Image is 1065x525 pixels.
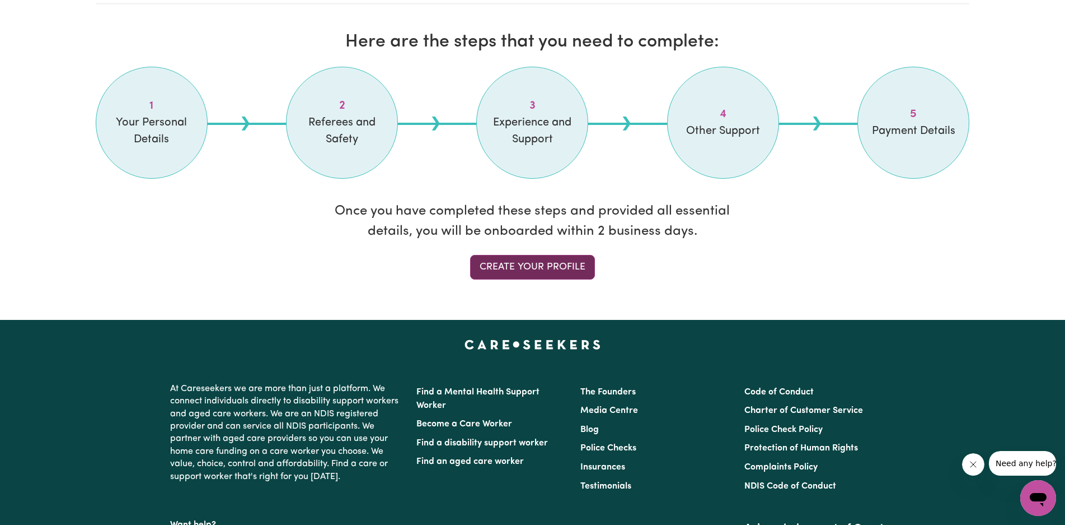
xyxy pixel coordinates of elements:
iframe: Button to launch messaging window [1020,480,1056,516]
span: Step 1 [110,97,194,114]
a: The Founders [580,388,636,397]
a: Protection of Human Rights [744,444,858,453]
a: Insurances [580,463,625,472]
a: Police Check Policy [744,425,823,434]
span: Step 2 [300,97,384,114]
iframe: Message from company [989,451,1056,476]
span: Other Support [681,123,765,140]
span: Need any help? [7,8,68,17]
p: Once you have completed these steps and provided all essential details, you will be onboarded wit... [317,201,748,241]
a: Media Centre [580,406,638,415]
span: Experience and Support [490,114,574,148]
span: Your Personal Details [110,114,194,148]
span: Step 3 [490,97,574,114]
a: Police Checks [580,444,636,453]
a: Charter of Customer Service [744,406,863,415]
iframe: Close message [962,453,984,476]
a: Find an aged care worker [416,457,524,466]
span: Step 5 [871,106,955,123]
a: Blog [580,425,599,434]
a: Careseekers home page [465,340,600,349]
h2: Here are the steps that you need to complete: [96,31,970,53]
a: Complaints Policy [744,463,818,472]
a: Code of Conduct [744,388,814,397]
a: Find a Mental Health Support Worker [416,388,539,410]
p: At Careseekers we are more than just a platform. We connect individuals directly to disability su... [170,378,403,487]
a: Create your profile [470,255,595,280]
span: Referees and Safety [300,114,384,148]
span: Payment Details [871,123,955,140]
span: Step 4 [681,106,765,123]
a: NDIS Code of Conduct [744,482,836,491]
a: Become a Care Worker [416,420,512,429]
a: Find a disability support worker [416,439,548,448]
a: Testimonials [580,482,631,491]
